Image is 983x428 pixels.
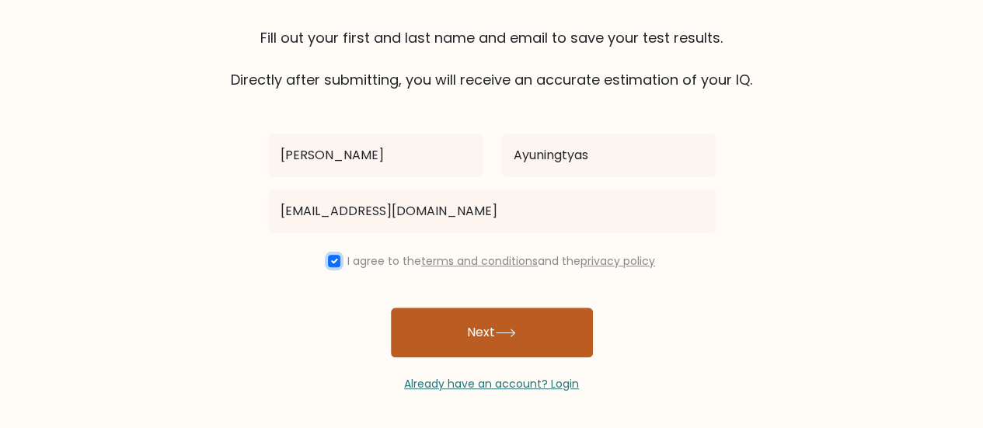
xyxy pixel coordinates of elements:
input: First name [268,134,483,177]
label: I agree to the and the [347,253,655,269]
a: privacy policy [580,253,655,269]
a: terms and conditions [421,253,538,269]
button: Next [391,308,593,357]
input: Email [268,190,716,233]
div: Fill out your first and last name and email to save your test results. Directly after submitting,... [49,27,935,90]
a: Already have an account? Login [404,376,579,391]
input: Last name [501,134,716,177]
